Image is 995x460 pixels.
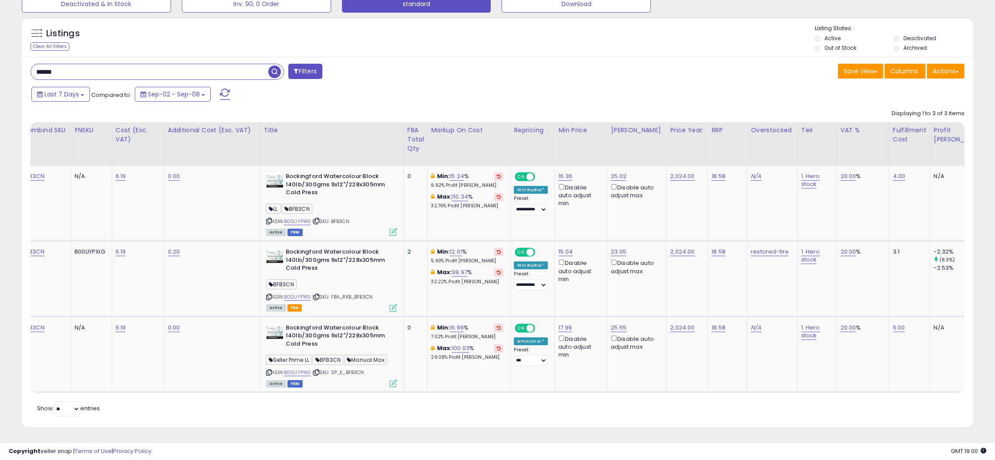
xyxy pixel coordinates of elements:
[801,126,833,135] div: Teir
[841,126,886,135] div: VAT %
[19,122,71,166] th: CSV column name: cust_attr_2_Combind SKU
[431,172,503,189] div: %
[437,192,452,201] b: Max:
[407,248,421,256] div: 2
[407,126,424,153] div: FBA Total Qty
[116,247,126,256] a: 6.19
[75,126,108,135] div: FNSKU
[31,87,90,102] button: Last 7 Days
[611,247,626,256] a: 23.05
[431,126,506,135] div: Markup on Cost
[558,323,572,332] a: 17.99
[266,324,397,386] div: ASIN:
[37,404,100,412] span: Show: entries
[266,204,281,214] span: LL
[824,44,856,51] label: Out of Stock
[286,248,392,275] b: Bockingford Watercolour Block 140lb/300gms 9x12"/228x305mm Cold Press
[611,182,660,199] div: Disable auto adjust max
[751,172,761,181] a: N/A
[312,369,364,376] span: | SKU: SP_E_BFB3CN
[407,172,421,180] div: 0
[516,324,527,332] span: ON
[31,42,69,51] div: Clear All Filters
[516,173,527,181] span: ON
[286,172,392,199] b: Bockingford Watercolour Block 140lb/300gms 9x12"/228x305mm Cold Press
[116,172,126,181] a: 6.19
[514,126,551,135] div: Repricing
[75,447,112,455] a: Terms of Use
[284,369,311,376] a: B00LIYPXIG
[951,447,986,455] span: 2025-09-16 19:00 GMT
[514,261,548,269] div: Win BuyBox *
[751,247,789,256] a: restored-fire
[312,218,349,225] span: | SKU: BFB3CN
[534,249,548,256] span: OFF
[841,323,856,332] a: 20.00
[670,126,704,135] div: Price Year
[266,172,284,190] img: 41ogvr2XB5L._SL40_.jpg
[841,172,856,181] a: 20.00
[288,64,322,79] button: Filters
[437,344,452,352] b: Max:
[266,279,297,289] span: BFB3CN
[841,172,882,180] div: %
[893,248,923,256] div: 3.1
[711,323,725,332] a: 18.58
[286,324,392,350] b: Bockingford Watercolour Block 140lb/300gms 9x12"/228x305mm Cold Press
[266,248,284,265] img: 41ogvr2XB5L._SL40_.jpg
[534,173,548,181] span: OFF
[534,324,548,332] span: OFF
[452,192,468,201] a: 110.34
[431,279,503,285] p: 32.22% Profit [PERSON_NAME]
[670,172,694,181] a: 2,024.00
[670,247,694,256] a: 2,024.00
[514,337,548,345] div: Amazon AI *
[514,186,548,194] div: Win BuyBox *
[611,126,663,135] div: [PERSON_NAME]
[824,34,841,42] label: Active
[558,182,600,207] div: Disable auto adjust min
[431,354,503,360] p: 29.08% Profit [PERSON_NAME]
[344,355,387,365] span: Manual Max
[797,122,837,166] th: CSV column name: cust_attr_4_Teir
[75,172,105,180] div: N/A
[934,248,989,256] div: -2.32%
[266,248,397,310] div: ASIN:
[711,126,743,135] div: RRP
[890,67,918,76] span: Columns
[558,258,600,283] div: Disable auto adjust min
[148,90,200,99] span: Sep-02 - Sep-08
[313,355,343,365] span: BFB3CN
[23,247,44,256] a: BFB3CN
[427,122,510,166] th: The percentage added to the cost of goods (COGS) that forms the calculator for Min & Max prices.
[266,355,312,365] span: Seller Prime LL
[168,323,180,332] a: 0.00
[431,344,503,360] div: %
[711,247,725,256] a: 18.58
[452,344,469,353] a: 100.03
[437,268,452,276] b: Max:
[801,323,820,340] a: 1. Hero stock
[91,91,131,99] span: Compared to:
[287,304,302,312] span: FBA
[558,126,603,135] div: Min Price
[903,34,936,42] label: Deactivated
[75,248,105,256] div: B00LIYPXIG
[934,264,989,272] div: -2.53%
[284,218,311,225] a: B00LIYPXIG
[266,172,397,235] div: ASIN:
[611,323,626,332] a: 25.55
[747,122,797,166] th: CSV column name: cust_attr_3_Overstocked
[558,172,572,181] a: 16.36
[75,324,105,332] div: N/A
[558,247,573,256] a: 15.04
[934,172,983,180] div: N/A
[282,204,312,214] span: BFB3CN
[885,64,926,79] button: Columns
[815,24,973,33] p: Listing States:
[838,64,883,79] button: Save View
[514,347,548,366] div: Preset:
[407,324,421,332] div: 0
[431,334,503,340] p: 7.02% Profit [PERSON_NAME]
[44,90,79,99] span: Last 7 Days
